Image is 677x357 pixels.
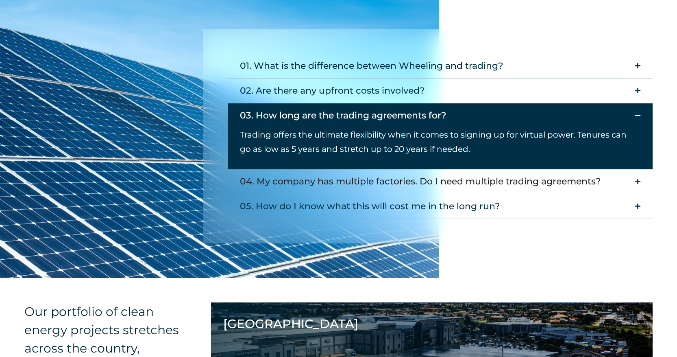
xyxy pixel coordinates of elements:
[228,54,653,79] summary: 01. What is the difference between Wheeling and trading?
[240,58,503,74] div: 01. What is the difference between Wheeling and trading?
[240,173,601,190] div: 04. My company has multiple factories. Do I need multiple trading agreements?
[240,198,500,215] div: 05. How do I know what this will cost me in the long run?
[228,169,653,194] summary: 04. My company has multiple factories. Do I need multiple trading agreements?
[228,54,653,219] div: Accordion. Open links with Enter or Space, close with Escape, and navigate with Arrow Keys
[228,194,653,219] summary: 05. How do I know what this will cost me in the long run?
[240,107,446,124] div: 03. How long are the trading agreements for?
[240,130,627,154] span: Trading offers the ultimate flexibility when it comes to signing up for virtual power. Tenures ca...
[228,79,653,103] summary: 02. Are there any upfront costs involved?
[228,103,653,128] summary: 03. How long are the trading agreements for?
[240,83,425,99] div: 02. Are there any upfront costs involved?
